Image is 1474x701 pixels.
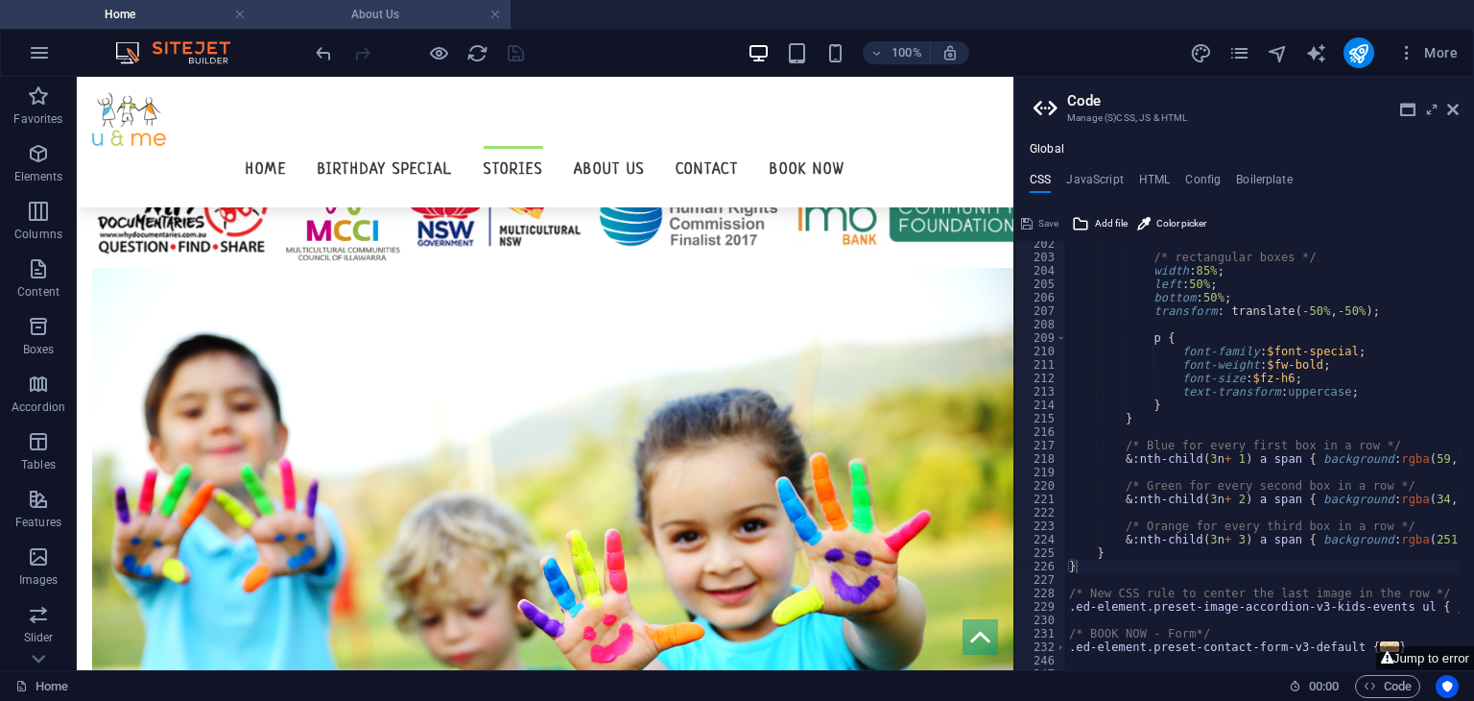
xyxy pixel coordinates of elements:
button: undo [312,41,335,64]
div: 230 [1015,614,1067,627]
button: Code [1355,675,1420,698]
i: AI Writer [1305,42,1327,64]
div: 220 [1015,479,1067,493]
h4: CSS [1030,173,1051,194]
span: Add file [1095,212,1128,235]
button: More [1390,37,1465,68]
p: Features [15,515,61,530]
button: text_generator [1305,41,1328,64]
div: 207 [1015,304,1067,318]
div: 231 [1015,627,1067,641]
div: 227 [1015,573,1067,587]
div: 224 [1015,533,1067,546]
div: 247 [1015,667,1067,681]
h4: Global [1030,142,1064,157]
div: 225 [1015,546,1067,560]
h2: Code [1067,92,1459,109]
div: 209 [1015,331,1067,345]
span: ... [1380,641,1399,652]
p: Slider [24,630,54,645]
i: Undo: Edit (S)CSS (Ctrl+Z) [313,42,335,64]
h6: Session time [1289,675,1340,698]
p: Content [17,284,59,300]
h6: 100% [892,41,922,64]
h4: Boilerplate [1236,173,1293,194]
div: 202 [1015,237,1067,251]
div: 204 [1015,264,1067,278]
p: Accordion [12,399,65,415]
div: 226 [1015,560,1067,573]
div: 208 [1015,318,1067,331]
div: 211 [1015,358,1067,372]
button: Usercentrics [1436,675,1459,698]
h4: HTML [1139,173,1171,194]
div: 219 [1015,466,1067,479]
div: 210 [1015,345,1067,358]
img: Editor Logo [110,41,254,64]
button: pages [1228,41,1251,64]
button: navigator [1267,41,1290,64]
div: 205 [1015,278,1067,291]
p: Favorites [13,111,62,127]
p: Columns [14,227,62,242]
i: On resize automatically adjust zoom level to fit chosen device. [941,44,959,61]
div: 214 [1015,399,1067,412]
h3: Manage (S)CSS, JS & HTML [1067,109,1420,127]
div: 216 [1015,425,1067,439]
div: 223 [1015,520,1067,533]
div: 217 [1015,439,1067,452]
i: Publish [1347,42,1369,64]
span: : [1322,679,1325,693]
i: Navigator [1267,42,1289,64]
p: Boxes [23,342,55,357]
p: Images [19,572,59,588]
div: 246 [1015,654,1067,667]
div: 222 [1015,506,1067,520]
h4: About Us [255,4,511,25]
span: More [1397,43,1458,62]
p: Elements [14,169,63,184]
span: Color picker [1156,212,1206,235]
div: 221 [1015,493,1067,506]
i: Pages (Ctrl+Alt+S) [1228,42,1250,64]
button: reload [465,41,488,64]
button: Add file [1069,212,1130,235]
button: design [1190,41,1213,64]
div: 203 [1015,251,1067,264]
h4: JavaScript [1066,173,1123,194]
div: 228 [1015,587,1067,600]
p: Tables [21,457,56,472]
h4: Config [1185,173,1221,194]
a: Click to cancel selection. Double-click to open Pages [15,675,68,698]
button: publish [1343,37,1374,68]
div: 232 [1015,641,1067,654]
div: 215 [1015,412,1067,425]
div: 229 [1015,600,1067,614]
div: 212 [1015,372,1067,385]
div: 218 [1015,452,1067,466]
button: 100% [863,41,931,64]
button: Jump to error [1376,646,1474,670]
button: Color picker [1134,212,1209,235]
div: 206 [1015,291,1067,304]
div: 213 [1015,385,1067,399]
span: Code [1364,675,1412,698]
i: Design (Ctrl+Alt+Y) [1190,42,1212,64]
i: Reload page [466,42,488,64]
span: 00 00 [1309,675,1339,698]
